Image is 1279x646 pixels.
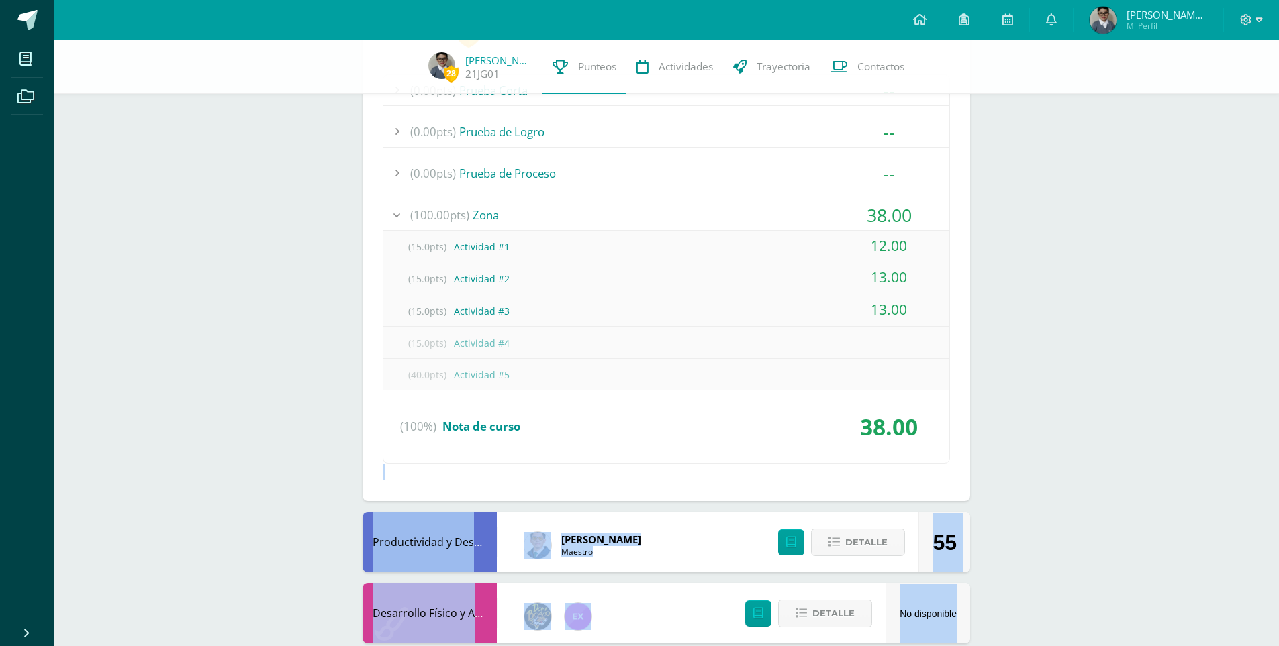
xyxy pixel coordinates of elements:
span: Nota de curso [442,419,520,434]
span: -- [883,119,895,144]
span: Detalle [812,601,855,626]
span: (0.00pts) [410,158,456,189]
span: (0.00pts) [410,117,456,147]
a: [PERSON_NAME] [465,54,532,67]
span: [PERSON_NAME] [561,533,641,546]
span: (15.0pts) [400,296,454,326]
span: 13.00 [871,268,907,286]
span: 38.00 [860,411,918,442]
span: (15.0pts) [400,328,454,358]
span: 12.00 [871,236,907,255]
span: No disponible [900,608,957,619]
a: Actividades [626,40,723,94]
a: Punteos [542,40,626,94]
div: Zona [383,200,949,230]
div: Desarrollo Físico y Artístico [363,583,497,643]
img: ce84f7dabd80ed5f5aa83b4480291ac6.png [565,603,591,630]
span: Mi Perfil [1127,20,1207,32]
span: (15.0pts) [400,264,454,294]
div: Productividad y Desarrollo [363,512,497,572]
span: Trayectoria [757,60,810,74]
span: [PERSON_NAME] de [PERSON_NAME] [1127,8,1207,21]
div: Prueba de Proceso [383,158,949,189]
span: Punteos [578,60,616,74]
a: Contactos [820,40,914,94]
div: Actividad #5 [383,360,949,390]
div: Actividad #4 [383,328,949,358]
div: Actividad #2 [383,264,949,294]
span: Detalle [845,530,888,555]
span: 28 [444,65,459,82]
a: Trayectoria [723,40,820,94]
span: Actividades [659,60,713,74]
div: Actividad #3 [383,296,949,326]
div: Actividad #1 [383,231,949,262]
div: 55 [933,513,957,573]
span: Maestro [561,546,641,557]
a: 21JG01 [465,67,500,81]
span: -- [883,161,895,186]
span: Contactos [857,60,904,74]
span: -- [883,78,895,103]
button: Detalle [811,529,905,556]
span: 13.00 [871,300,907,319]
img: 21dcd0747afb1b787494880446b9b401.png [524,603,551,630]
img: 059ccfba660c78d33e1d6e9d5a6a4bb6.png [524,532,551,559]
img: 0a2fc88354891e037b47c959cf6d87a8.png [1090,7,1117,34]
button: Detalle [778,600,872,627]
span: (40.0pts) [400,360,454,390]
img: 0a2fc88354891e037b47c959cf6d87a8.png [428,52,455,79]
span: (100%) [400,401,436,452]
div: Prueba de Logro [383,117,949,147]
span: 38.00 [867,203,912,227]
span: (100.00pts) [410,200,469,230]
span: (15.0pts) [400,231,454,262]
